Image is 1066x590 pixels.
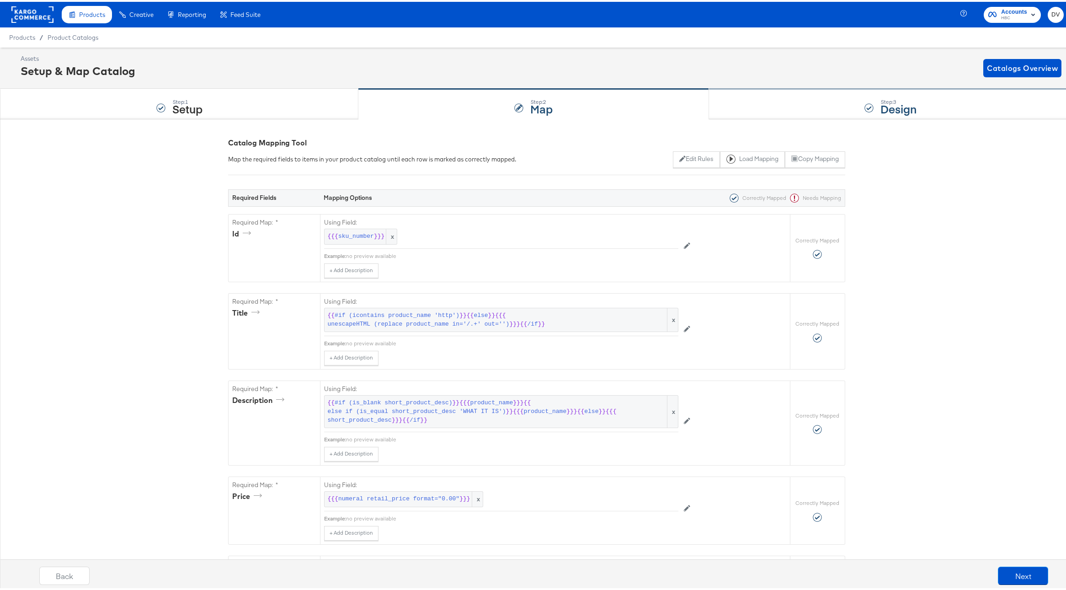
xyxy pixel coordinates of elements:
[328,397,335,406] span: {{
[335,310,459,318] span: #if (icontains product_name 'http')
[324,192,372,200] strong: Mapping Options
[228,153,516,162] div: Map the required fields to items in your product catalog until each row is marked as correctly ma...
[232,393,288,404] div: description
[21,53,135,61] div: Assets
[338,231,374,239] span: sku_number
[530,99,553,114] strong: Map
[520,318,528,327] span: {{
[538,318,545,327] span: }}
[488,310,496,318] span: }}
[35,32,48,39] span: /
[459,397,470,406] span: {{{
[785,150,845,166] button: Copy Mapping
[495,310,506,318] span: {{{
[48,32,98,39] a: Product Catalogs
[324,295,678,304] label: Using Field:
[324,338,346,345] div: Example:
[402,414,410,423] span: {{
[420,414,427,423] span: }}
[987,60,1058,73] span: Catalogs Overview
[984,5,1041,21] button: AccountsHBC
[467,310,474,318] span: {{
[232,306,263,316] div: title
[598,406,606,414] span: }}
[232,216,316,225] label: Required Map: *
[606,406,616,414] span: {{{
[232,479,316,488] label: Required Map: *
[230,9,261,16] span: Feed Suite
[232,192,277,200] strong: Required Fields
[346,513,678,520] div: no preview available
[324,479,678,488] label: Using Field:
[667,394,678,426] span: x
[79,9,105,16] span: Products
[1051,8,1060,18] span: DV
[346,434,678,441] div: no preview available
[983,57,1061,75] button: Catalogs Overview
[453,397,460,406] span: }}
[524,406,567,414] span: product_name
[795,498,839,505] label: Correctly Mapped
[584,406,598,414] span: else
[335,397,452,406] span: #if (is_blank short_product_desc)
[172,97,203,103] div: Step: 1
[577,406,585,414] span: {{
[795,410,839,418] label: Correctly Mapped
[324,445,378,460] button: + Add Description
[172,99,203,114] strong: Setup
[228,136,845,146] div: Catalog Mapping Tool
[328,231,338,239] span: {{{
[530,97,553,103] div: Step: 2
[178,9,206,16] span: Reporting
[513,406,523,414] span: {{{
[1048,5,1064,21] button: DV
[39,565,90,583] button: Back
[506,406,513,414] span: }}
[1001,5,1027,15] span: Accounts
[346,251,678,258] div: no preview available
[472,490,483,505] span: x
[459,310,467,318] span: }}
[324,216,678,225] label: Using Field:
[513,397,523,406] span: }}}
[324,262,378,276] button: + Add Description
[324,524,378,539] button: + Add Description
[1001,13,1027,20] span: HBC
[392,414,402,423] span: }}}
[386,227,397,242] span: x
[726,192,786,201] div: Correctly Mapped
[795,318,839,326] label: Correctly Mapped
[509,318,520,327] span: }}}
[667,306,678,330] span: x
[673,150,720,166] button: Edit Rules
[527,318,538,327] span: /if
[474,310,488,318] span: else
[720,150,785,166] button: Load Mapping
[129,9,154,16] span: Creative
[232,227,254,237] div: id
[470,397,513,406] span: product_name
[328,406,506,414] span: else if (is_equal short_product_desc 'WHAT IT IS')
[880,97,917,103] div: Step: 3
[410,414,420,423] span: /if
[324,349,378,364] button: + Add Description
[232,489,265,500] div: price
[346,338,678,345] div: no preview available
[328,493,338,502] span: {{{
[324,383,678,392] label: Using Field:
[338,493,459,502] span: numeral retail_price format="0.00"
[328,318,510,327] span: unescapeHTML (replace product_name in='/.+' out='')
[880,99,917,114] strong: Design
[328,310,335,318] span: {{
[328,414,392,423] span: short_product_desc
[232,383,316,392] label: Required Map: *
[232,295,316,304] label: Required Map: *
[795,235,839,242] label: Correctly Mapped
[566,406,577,414] span: }}}
[524,397,531,406] span: {{
[324,434,346,441] div: Example:
[21,61,135,77] div: Setup & Map Catalog
[9,32,35,39] span: Products
[374,231,384,239] span: }}}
